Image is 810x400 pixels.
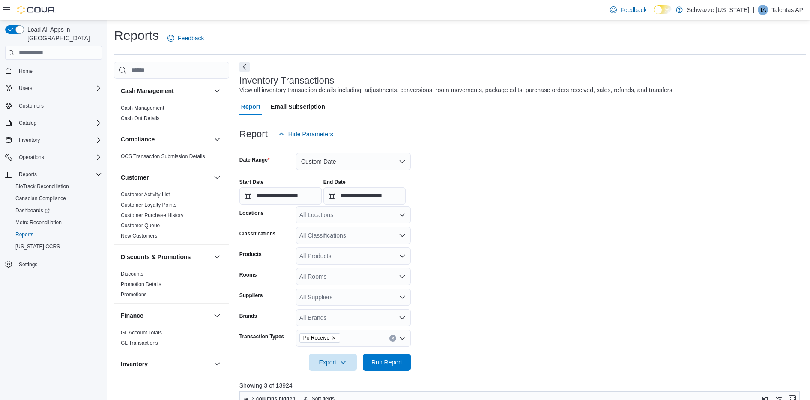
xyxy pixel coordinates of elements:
span: Inventory [19,137,40,144]
span: BioTrack Reconciliation [15,183,69,190]
a: Dashboards [9,205,105,217]
a: Customer Purchase History [121,212,184,218]
span: Discounts [121,271,143,277]
a: Home [15,66,36,76]
a: Reports [12,229,37,240]
input: Dark Mode [654,5,672,14]
button: Open list of options [399,232,406,239]
span: BioTrack Reconciliation [12,181,102,192]
button: Next [239,62,250,72]
button: Reports [9,229,105,241]
label: Locations [239,210,264,217]
div: Compliance [114,151,229,165]
a: BioTrack Reconciliation [12,181,72,192]
span: Feedback [178,34,204,42]
button: Export [309,354,357,371]
span: Metrc Reconciliation [15,219,62,226]
h1: Reports [114,27,159,44]
button: Open list of options [399,294,406,301]
a: Inventory Adjustments [121,378,171,384]
span: New Customers [121,232,157,239]
input: Press the down key to open a popover containing a calendar. [323,187,406,205]
button: Compliance [121,135,210,144]
label: Start Date [239,179,264,186]
h3: Discounts & Promotions [121,253,191,261]
span: GL Transactions [121,340,158,346]
span: OCS Transaction Submission Details [121,153,205,160]
h3: Customer [121,173,149,182]
button: Open list of options [399,314,406,321]
span: Cash Out Details [121,115,160,122]
button: Discounts & Promotions [121,253,210,261]
a: Cash Management [121,105,164,111]
a: Customer Loyalty Points [121,202,176,208]
label: End Date [323,179,346,186]
div: Customer [114,189,229,244]
p: Showing 3 of 13924 [239,381,806,390]
button: Users [15,83,36,93]
span: Canadian Compliance [15,195,66,202]
input: Press the down key to open a popover containing a calendar. [239,187,322,205]
button: Catalog [2,117,105,129]
nav: Complex example [5,61,102,293]
a: Dashboards [12,205,53,216]
span: Dashboards [12,205,102,216]
button: Cash Management [212,86,222,96]
button: Metrc Reconciliation [9,217,105,229]
h3: Inventory Transactions [239,75,334,86]
span: Home [19,68,33,75]
span: Feedback [620,6,646,14]
a: [US_STATE] CCRS [12,241,63,252]
p: Talentas AP [771,5,803,15]
span: Canadian Compliance [12,193,102,204]
span: Catalog [19,120,36,126]
a: Feedback [164,30,207,47]
p: | [753,5,754,15]
button: Customer [212,172,222,183]
a: Discounts [121,271,143,277]
button: Reports [2,168,105,180]
label: Transaction Types [239,333,284,340]
span: Reports [19,171,37,178]
span: Po Receive [299,333,340,343]
button: Custom Date [296,153,411,170]
button: Reports [15,169,40,180]
span: Catalog [15,118,102,128]
button: Compliance [212,134,222,144]
span: Load All Apps in [GEOGRAPHIC_DATA] [24,25,102,42]
span: Promotions [121,291,147,298]
button: Hide Parameters [275,126,337,143]
a: Promotion Details [121,281,161,287]
h3: Cash Management [121,87,174,95]
button: [US_STATE] CCRS [9,241,105,253]
button: Inventory [2,134,105,146]
span: Inventory [15,135,102,145]
button: Users [2,82,105,94]
span: Hide Parameters [288,130,333,138]
span: Dark Mode [654,14,654,15]
span: Customer Activity List [121,191,170,198]
div: Cash Management [114,103,229,127]
button: Open list of options [399,211,406,218]
button: Settings [2,258,105,270]
span: Promotion Details [121,281,161,288]
a: Metrc Reconciliation [12,217,65,228]
button: Home [2,65,105,77]
span: Settings [15,259,102,269]
span: Reports [15,231,33,238]
span: Cash Management [121,105,164,111]
a: GL Account Totals [121,330,162,336]
span: Po Receive [303,334,329,342]
button: Customer [121,173,210,182]
span: Customers [19,102,44,109]
h3: Inventory [121,360,148,368]
button: Cash Management [121,87,210,95]
a: GL Transactions [121,340,158,346]
a: Promotions [121,292,147,298]
span: Customer Queue [121,222,160,229]
span: Home [15,66,102,76]
button: Catalog [15,118,40,128]
button: Canadian Compliance [9,192,105,205]
span: Dashboards [15,207,50,214]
